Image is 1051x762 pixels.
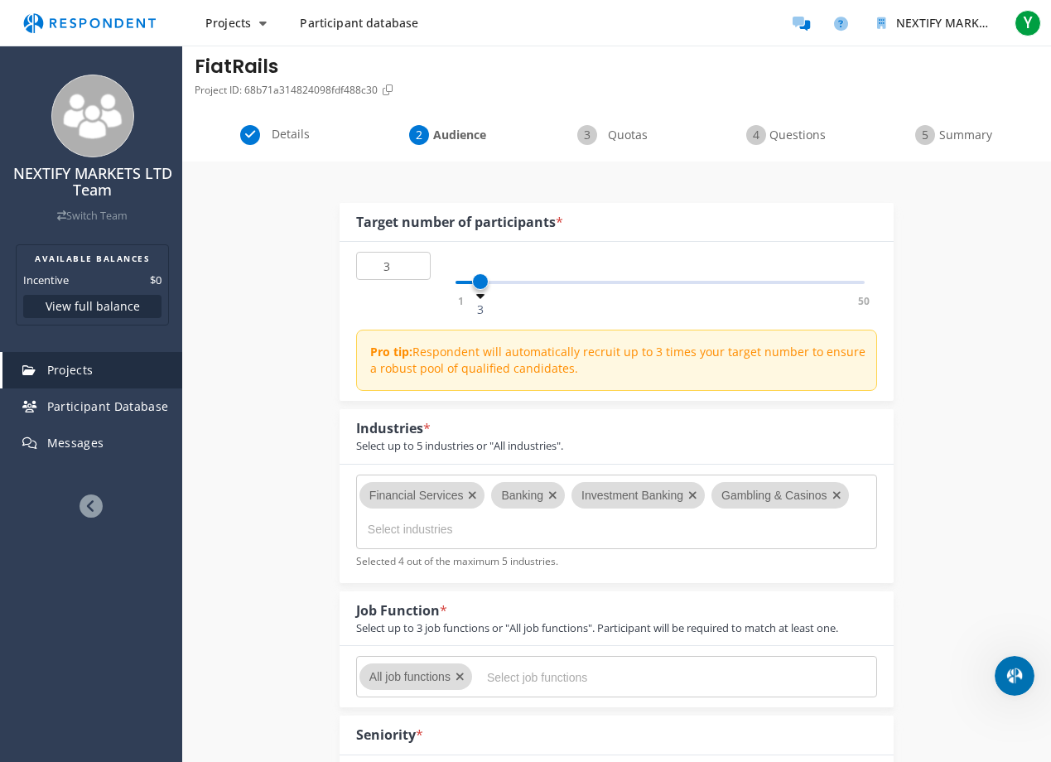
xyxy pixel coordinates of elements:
[864,8,1005,38] button: NEXTIFY MARKETS LTD Team
[533,125,701,145] div: Quotas
[856,293,872,309] span: 50
[356,726,423,745] div: Seniority
[205,15,251,31] span: Projects
[784,7,817,40] a: Message participants
[870,125,1039,145] div: Summary
[47,362,94,378] span: Projects
[501,489,543,502] span: Banking
[938,127,993,143] span: Summary
[356,620,838,636] div: Select up to 3 job functions or "All job functions". Participant will be required to match at lea...
[370,344,412,359] strong: Pro tip:
[548,486,557,504] button: Remove Banking
[1015,10,1041,36] span: Y
[581,489,683,502] span: Investment Banking
[192,8,280,38] button: Projects
[468,486,477,504] button: Remove Financial Services
[57,209,128,223] a: Switch Team
[600,127,655,143] span: Quotas
[195,83,378,97] span: Project ID: 68b71a314824098fdf488c30
[487,663,735,692] input: Select job functions
[195,55,396,79] h1: FiatRails
[356,419,563,453] div: Industries
[356,213,563,232] div: Target number of participants
[23,272,69,288] dt: Incentive
[195,125,364,145] div: Details
[456,293,466,309] span: 1
[23,295,162,318] button: View full balance
[356,601,838,635] div: Job Function
[688,486,697,504] button: Remove Investment Banking
[721,489,827,502] span: Gambling & Casinos
[23,252,162,265] h2: AVAILABLE BALANCES
[368,515,616,543] input: Select industries
[356,438,563,454] div: Select up to 5 industries or "All industries".
[356,553,877,569] div: Selected 4 out of the maximum 5 industries.
[995,656,1034,696] iframe: Intercom live chat
[369,670,451,683] span: All job functions
[300,15,418,31] span: Participant database
[769,127,824,143] span: Questions
[51,75,134,157] img: team_avatar_256.png
[1011,8,1044,38] button: Y
[263,126,318,142] span: Details
[824,7,857,40] a: Help and support
[47,398,169,414] span: Participant Database
[369,489,464,502] span: Financial Services
[13,7,166,39] img: respondent-logo.png
[370,344,866,377] p: Respondent will automatically recruit up to 3 times your target number to ensure a robust pool of...
[11,166,174,199] h4: NEXTIFY MARKETS LTD Team
[832,486,841,504] button: Remove Gambling & Casinos
[150,272,162,288] dd: $0
[475,301,486,319] span: 3
[287,8,431,38] a: Participant database
[432,127,487,143] span: Audience
[364,125,533,145] div: Audience
[701,125,870,145] div: Questions
[16,244,169,326] section: Balance summary
[456,668,465,686] button: Remove All job functions
[47,435,104,451] span: Messages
